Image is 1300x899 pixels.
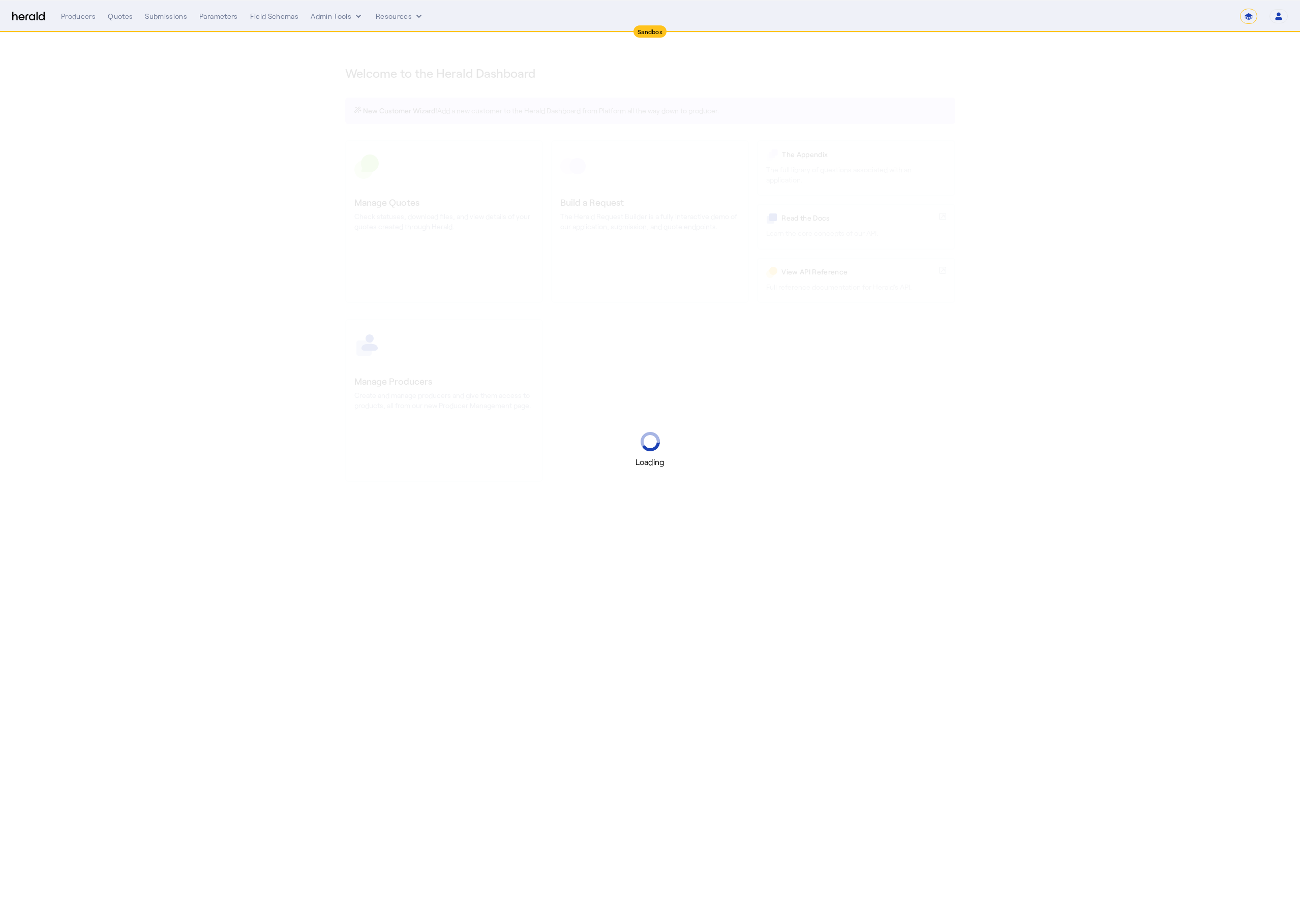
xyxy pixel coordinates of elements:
div: Producers [61,11,96,21]
div: Sandbox [633,25,667,38]
div: Submissions [145,11,187,21]
div: Quotes [108,11,133,21]
button: internal dropdown menu [311,11,364,21]
img: Herald Logo [12,12,45,21]
div: Parameters [199,11,238,21]
button: Resources dropdown menu [376,11,424,21]
div: Field Schemas [250,11,299,21]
